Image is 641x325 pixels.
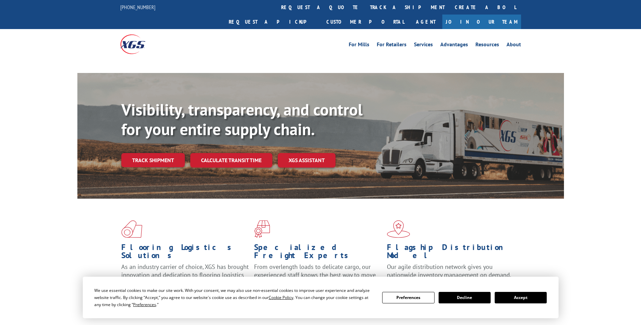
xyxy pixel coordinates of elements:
a: Join Our Team [442,15,521,29]
button: Preferences [382,292,434,303]
a: For Mills [349,42,369,49]
div: Cookie Consent Prompt [83,277,559,318]
span: As an industry carrier of choice, XGS has brought innovation and dedication to flooring logistics... [121,263,249,287]
span: Cookie Policy [269,295,293,300]
img: xgs-icon-total-supply-chain-intelligence-red [121,220,142,238]
a: Request a pickup [224,15,321,29]
button: Decline [439,292,491,303]
h1: Flagship Distribution Model [387,243,515,263]
button: Accept [495,292,547,303]
img: xgs-icon-flagship-distribution-model-red [387,220,410,238]
a: Advantages [440,42,468,49]
img: xgs-icon-focused-on-flooring-red [254,220,270,238]
a: [PHONE_NUMBER] [120,4,155,10]
span: Our agile distribution network gives you nationwide inventory management on demand. [387,263,511,279]
span: Preferences [133,302,156,307]
a: About [507,42,521,49]
b: Visibility, transparency, and control for your entire supply chain. [121,99,363,140]
a: Agent [409,15,442,29]
a: For Retailers [377,42,406,49]
a: Customer Portal [321,15,409,29]
div: We use essential cookies to make our site work. With your consent, we may also use non-essential ... [94,287,374,308]
a: XGS ASSISTANT [278,153,336,168]
a: Services [414,42,433,49]
h1: Flooring Logistics Solutions [121,243,249,263]
a: Resources [475,42,499,49]
a: Calculate transit time [190,153,272,168]
h1: Specialized Freight Experts [254,243,382,263]
a: Track shipment [121,153,185,167]
p: From overlength loads to delicate cargo, our experienced staff knows the best way to move your fr... [254,263,382,293]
